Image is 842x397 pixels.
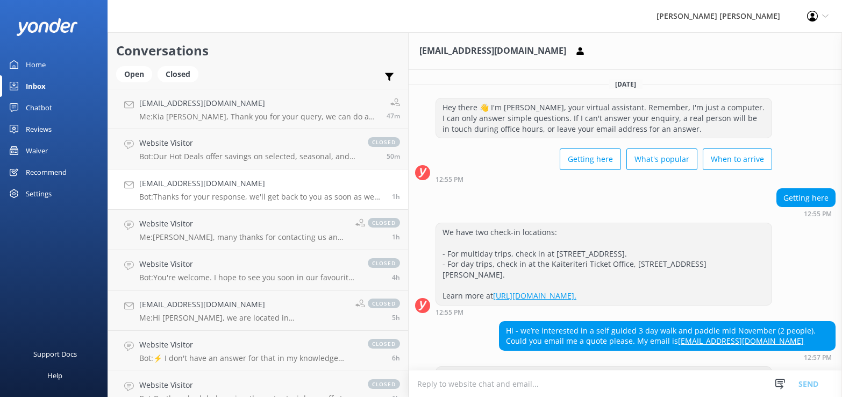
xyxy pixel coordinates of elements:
[26,97,52,118] div: Chatbot
[139,112,379,122] p: Me: Kia [PERSON_NAME], Thank you for your query, we can do a pickup on our scheduled vessel from ...
[609,80,643,89] span: [DATE]
[108,210,408,250] a: Website VisitorMe:[PERSON_NAME], many thanks for contacting us and updating your trip options. I ...
[139,273,357,282] p: Bot: You're welcome. I hope to see you soon in our favourite part of the world!
[108,169,408,210] a: [EMAIL_ADDRESS][DOMAIN_NAME]Bot:Thanks for your response, we'll get back to you as soon as we can...
[368,218,400,228] span: closed
[16,18,78,36] img: yonder-white-logo.png
[139,353,357,363] p: Bot: ⚡ I don't have an answer for that in my knowledge base. Please try and rephrase your questio...
[26,118,52,140] div: Reviews
[436,308,772,316] div: Oct 09 2025 12:55pm (UTC +13:00) Pacific/Auckland
[392,273,400,282] span: Oct 09 2025 10:01am (UTC +13:00) Pacific/Auckland
[626,148,697,170] button: What's popular
[560,148,621,170] button: Getting here
[493,290,576,301] a: [URL][DOMAIN_NAME].
[108,89,408,129] a: [EMAIL_ADDRESS][DOMAIN_NAME]Me:Kia [PERSON_NAME], Thank you for your query, we can do a pickup on...
[139,97,379,109] h4: [EMAIL_ADDRESS][DOMAIN_NAME]
[436,309,463,316] strong: 12:55 PM
[139,232,347,242] p: Me: [PERSON_NAME], many thanks for contacting us and updating your trip options. I have updated y...
[776,210,836,217] div: Oct 09 2025 12:55pm (UTC +13:00) Pacific/Auckland
[139,218,347,230] h4: Website Visitor
[436,175,772,183] div: Oct 09 2025 12:55pm (UTC +13:00) Pacific/Auckland
[139,258,357,270] h4: Website Visitor
[392,232,400,242] span: Oct 09 2025 12:46pm (UTC +13:00) Pacific/Auckland
[392,353,400,363] span: Oct 09 2025 08:25am (UTC +13:00) Pacific/Auckland
[116,66,152,82] div: Open
[26,54,46,75] div: Home
[436,223,772,304] div: We have two check-in locations: - For multiday trips, check in at [STREET_ADDRESS]. - For day tri...
[777,189,835,207] div: Getting here
[139,313,347,323] p: Me: Hi [PERSON_NAME], we are located in [GEOGRAPHIC_DATA]. You can CV to [EMAIL_ADDRESS][DOMAIN_N...
[368,339,400,349] span: closed
[392,313,400,322] span: Oct 09 2025 08:44am (UTC +13:00) Pacific/Auckland
[368,137,400,147] span: closed
[139,137,357,149] h4: Website Visitor
[500,322,835,350] div: Hi - we’re interested in a self guided 3 day walk and paddle mid November (2 people). Could you e...
[436,176,463,183] strong: 12:55 PM
[703,148,772,170] button: When to arrive
[804,211,832,217] strong: 12:55 PM
[26,140,48,161] div: Waiver
[47,365,62,386] div: Help
[387,152,400,161] span: Oct 09 2025 01:48pm (UTC +13:00) Pacific/Auckland
[139,299,347,310] h4: [EMAIL_ADDRESS][DOMAIN_NAME]
[108,331,408,371] a: Website VisitorBot:⚡ I don't have an answer for that in my knowledge base. Please try and rephras...
[368,299,400,308] span: closed
[33,343,77,365] div: Support Docs
[108,290,408,331] a: [EMAIL_ADDRESS][DOMAIN_NAME]Me:Hi [PERSON_NAME], we are located in [GEOGRAPHIC_DATA]. You can CV ...
[158,66,198,82] div: Closed
[116,40,400,61] h2: Conversations
[436,98,772,138] div: Hey there 👋 I'm [PERSON_NAME], your virtual assistant. Remember, I'm just a computer. I can only ...
[139,152,357,161] p: Bot: Our Hot Deals offer savings on selected, seasonal, and last-minute departures. You can book ...
[499,353,836,361] div: Oct 09 2025 12:57pm (UTC +13:00) Pacific/Auckland
[26,183,52,204] div: Settings
[139,178,384,189] h4: [EMAIL_ADDRESS][DOMAIN_NAME]
[158,68,204,80] a: Closed
[108,129,408,169] a: Website VisitorBot:Our Hot Deals offer savings on selected, seasonal, and last-minute departures....
[419,44,566,58] h3: [EMAIL_ADDRESS][DOMAIN_NAME]
[26,161,67,183] div: Recommend
[368,258,400,268] span: closed
[26,75,46,97] div: Inbox
[116,68,158,80] a: Open
[678,336,804,346] a: [EMAIL_ADDRESS][DOMAIN_NAME]
[368,379,400,389] span: closed
[139,379,357,391] h4: Website Visitor
[108,250,408,290] a: Website VisitorBot:You're welcome. I hope to see you soon in our favourite part of the world!clos...
[139,339,357,351] h4: Website Visitor
[392,192,400,201] span: Oct 09 2025 12:58pm (UTC +13:00) Pacific/Auckland
[139,192,384,202] p: Bot: Thanks for your response, we'll get back to you as soon as we can during opening hours.
[804,355,832,361] strong: 12:57 PM
[387,111,400,120] span: Oct 09 2025 01:50pm (UTC +13:00) Pacific/Auckland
